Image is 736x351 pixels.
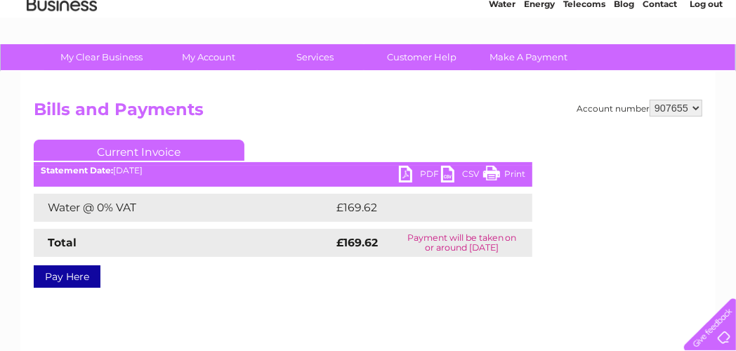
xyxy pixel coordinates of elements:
img: logo.png [26,37,98,79]
a: My Account [151,44,267,70]
b: Statement Date: [41,165,113,175]
strong: Total [48,236,77,249]
a: Blog [614,60,634,70]
a: Energy [524,60,555,70]
a: Services [258,44,374,70]
div: [DATE] [34,166,532,175]
a: Water [489,60,515,70]
a: Pay Here [34,265,100,288]
a: Log out [690,60,723,70]
a: PDF [399,166,441,186]
a: Print [483,166,525,186]
h2: Bills and Payments [34,100,702,126]
div: Account number [577,100,702,117]
strong: £169.62 [336,236,378,249]
td: Water @ 0% VAT [34,194,333,222]
div: Clear Business is a trading name of Verastar Limited (registered in [GEOGRAPHIC_DATA] No. 3667643... [37,8,701,68]
a: Make A Payment [471,44,587,70]
a: Contact [643,60,677,70]
a: Telecoms [563,60,605,70]
a: CSV [441,166,483,186]
a: 0333 014 3131 [471,7,568,25]
a: Current Invoice [34,140,244,161]
td: Payment will be taken on or around [DATE] [391,229,532,257]
a: Customer Help [364,44,480,70]
a: My Clear Business [44,44,160,70]
td: £169.62 [333,194,507,222]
